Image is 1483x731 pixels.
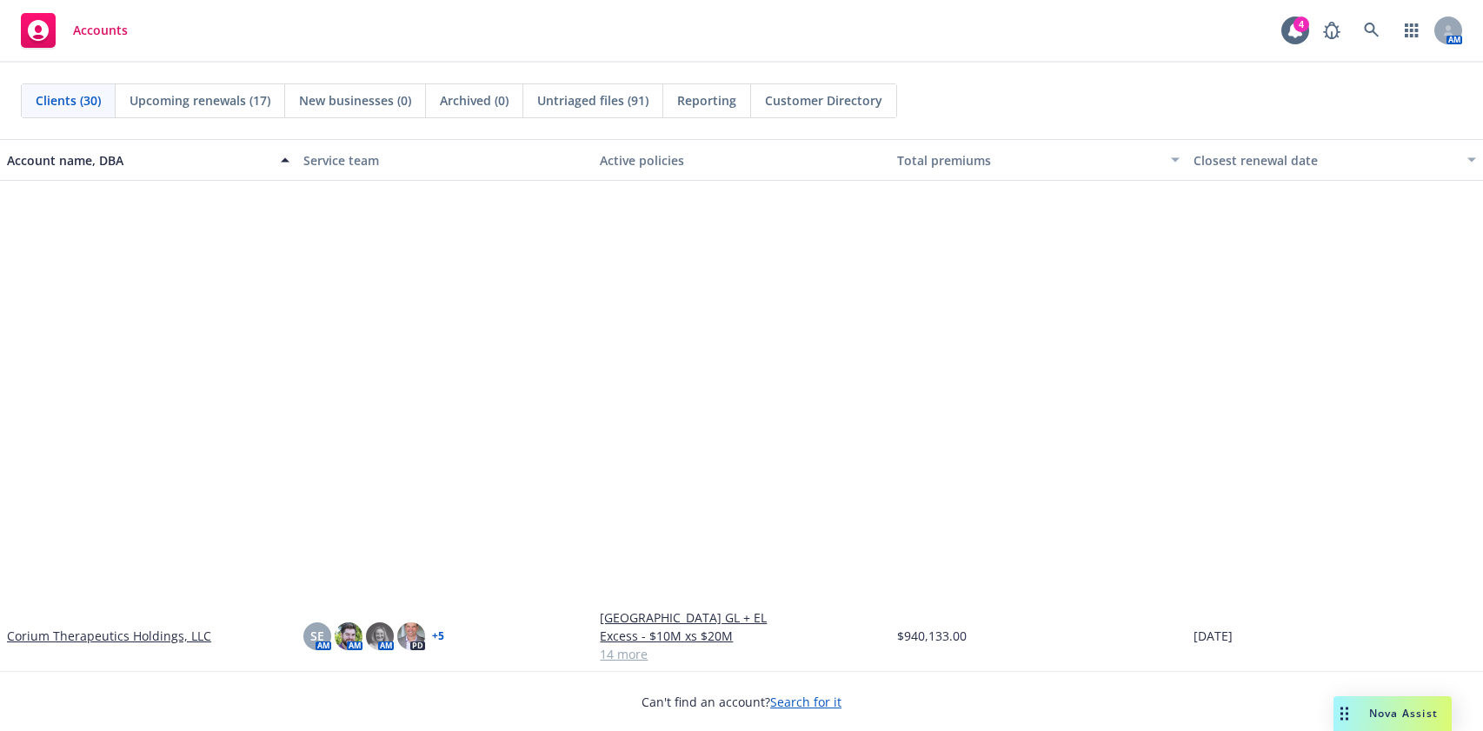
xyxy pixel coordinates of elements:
button: Nova Assist [1333,696,1452,731]
span: Upcoming renewals (17) [130,91,270,110]
div: Closest renewal date [1194,151,1457,169]
span: Can't find an account? [642,693,841,711]
a: Corium Therapeutics Holdings, LLC [7,627,211,645]
span: Nova Assist [1369,706,1438,721]
span: Archived (0) [440,91,509,110]
img: photo [397,622,425,650]
span: New businesses (0) [299,91,411,110]
button: Closest renewal date [1187,139,1483,181]
span: Untriaged files (91) [537,91,648,110]
img: photo [335,622,362,650]
a: Search [1354,13,1389,48]
a: Excess - $10M xs $20M [600,627,882,645]
span: SE [310,627,324,645]
div: Drag to move [1333,696,1355,731]
span: Accounts [73,23,128,37]
div: Service team [303,151,586,169]
span: Customer Directory [765,91,882,110]
div: Account name, DBA [7,151,270,169]
span: Clients (30) [36,91,101,110]
button: Total premiums [890,139,1187,181]
span: [DATE] [1194,627,1233,645]
img: photo [366,622,394,650]
a: Report a Bug [1314,13,1349,48]
a: Accounts [14,6,135,55]
div: Active policies [600,151,882,169]
span: Reporting [677,91,736,110]
a: 14 more [600,645,882,663]
div: Total premiums [897,151,1160,169]
a: Search for it [770,694,841,710]
button: Active policies [593,139,889,181]
a: [GEOGRAPHIC_DATA] GL + EL [600,608,882,627]
a: + 5 [432,631,444,641]
div: 4 [1293,17,1309,32]
button: Service team [296,139,593,181]
span: $940,133.00 [897,627,967,645]
a: Switch app [1394,13,1429,48]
